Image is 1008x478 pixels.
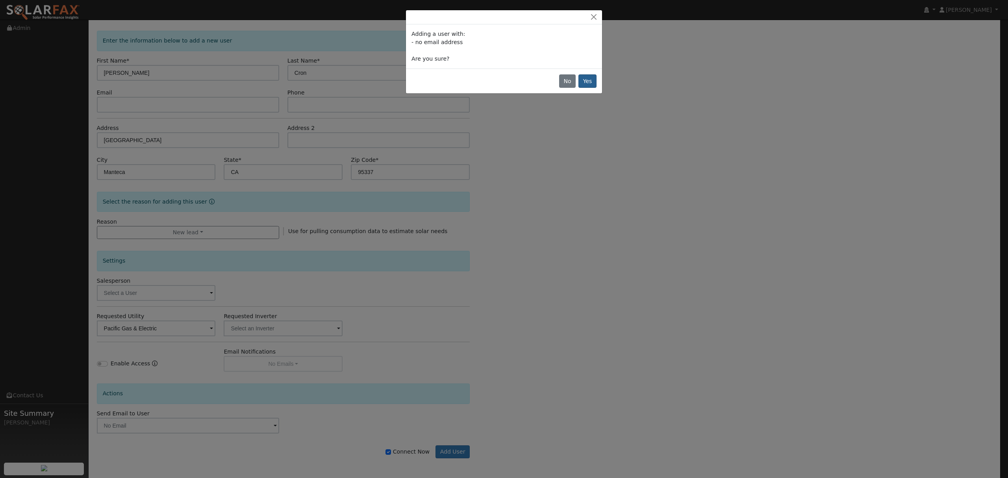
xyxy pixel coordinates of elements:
[588,13,599,21] button: Close
[411,56,449,62] span: Are you sure?
[559,74,576,88] button: No
[411,31,465,37] span: Adding a user with:
[411,39,463,45] span: - no email address
[578,74,597,88] button: Yes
